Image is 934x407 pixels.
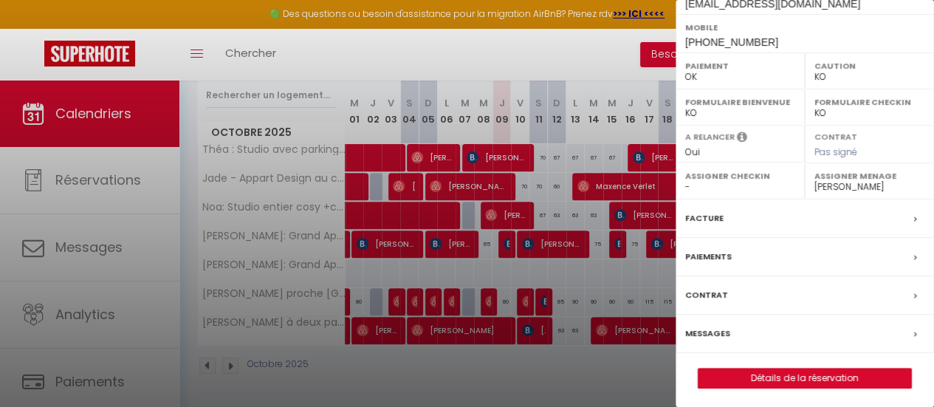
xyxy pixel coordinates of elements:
[814,146,857,158] span: Pas signé
[814,131,857,140] label: Contrat
[698,368,912,389] button: Détails de la réservation
[685,211,724,226] label: Facture
[685,131,735,143] label: A relancer
[685,36,778,48] span: [PHONE_NUMBER]
[814,95,924,109] label: Formulaire Checkin
[685,249,732,264] label: Paiements
[685,326,730,341] label: Messages
[685,95,795,109] label: Formulaire Bienvenue
[814,168,924,183] label: Assigner Menage
[698,369,911,388] a: Détails de la réservation
[685,287,728,303] label: Contrat
[685,168,795,183] label: Assigner Checkin
[685,20,924,35] label: Mobile
[737,131,747,147] i: Sélectionner OUI si vous souhaiter envoyer les séquences de messages post-checkout
[685,58,795,73] label: Paiement
[814,58,924,73] label: Caution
